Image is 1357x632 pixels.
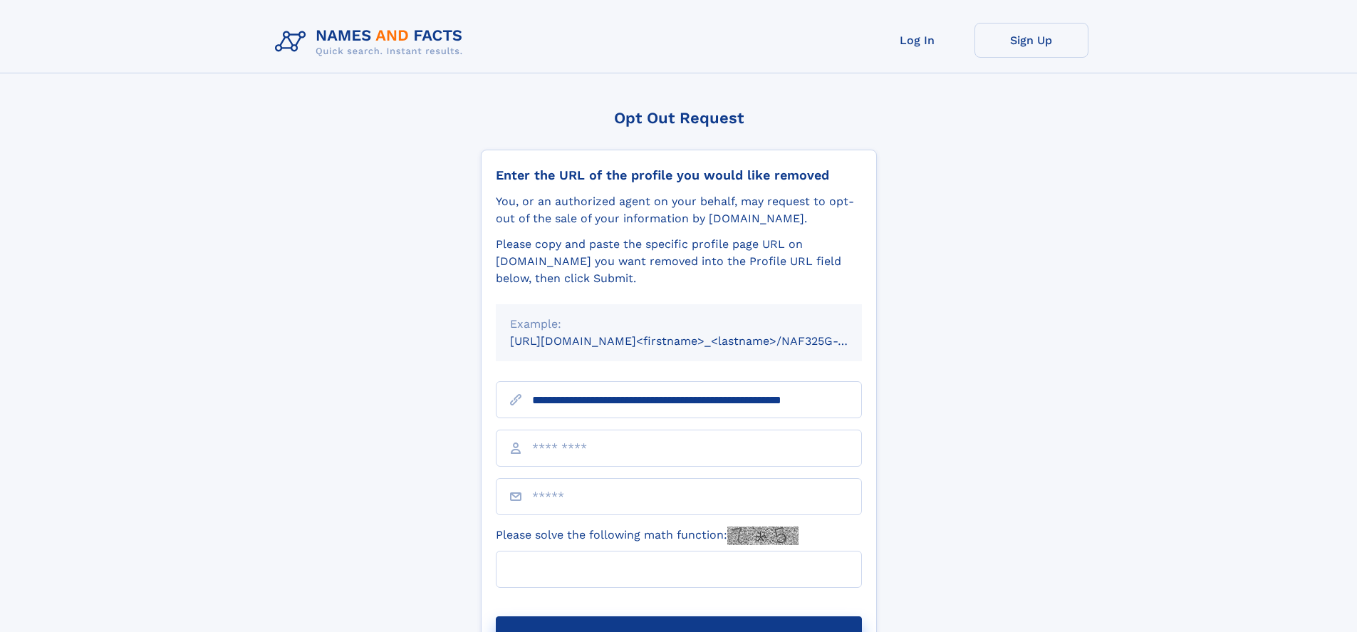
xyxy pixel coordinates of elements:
[269,23,474,61] img: Logo Names and Facts
[496,167,862,183] div: Enter the URL of the profile you would like removed
[974,23,1088,58] a: Sign Up
[510,316,848,333] div: Example:
[510,334,889,348] small: [URL][DOMAIN_NAME]<firstname>_<lastname>/NAF325G-xxxxxxxx
[496,527,799,545] label: Please solve the following math function:
[496,193,862,227] div: You, or an authorized agent on your behalf, may request to opt-out of the sale of your informatio...
[481,109,877,127] div: Opt Out Request
[496,236,862,287] div: Please copy and paste the specific profile page URL on [DOMAIN_NAME] you want removed into the Pr...
[861,23,974,58] a: Log In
